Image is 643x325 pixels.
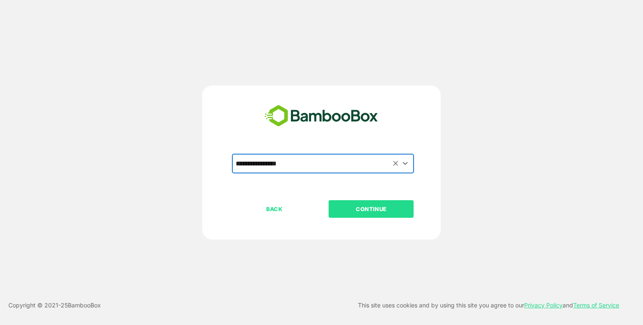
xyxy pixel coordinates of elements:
button: Open [400,158,411,169]
button: Clear [391,159,401,168]
a: Terms of Service [573,302,619,309]
p: BACK [233,204,316,214]
p: This site uses cookies and by using this site you agree to our and [358,300,619,310]
p: CONTINUE [329,204,413,214]
button: CONTINUE [329,200,414,218]
img: bamboobox [260,102,383,130]
a: Privacy Policy [524,302,563,309]
button: BACK [232,200,317,218]
p: Copyright © 2021- 25 BambooBox [8,300,101,310]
